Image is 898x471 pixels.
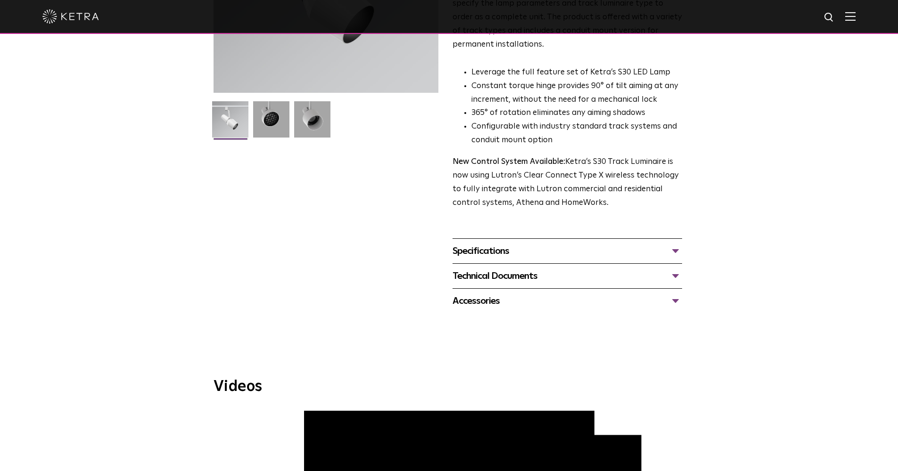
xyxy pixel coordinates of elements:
[471,106,682,120] li: 365° of rotation eliminates any aiming shadows
[212,101,248,145] img: S30-Track-Luminaire-2021-Web-Square
[214,379,685,394] h3: Videos
[294,101,330,145] img: 9e3d97bd0cf938513d6e
[845,12,856,21] img: Hamburger%20Nav.svg
[453,155,682,210] p: Ketra’s S30 Track Luminaire is now using Lutron’s Clear Connect Type X wireless technology to ful...
[471,120,682,147] li: Configurable with industry standard track systems and conduit mount option
[471,66,682,80] li: Leverage the full feature set of Ketra’s S30 LED Lamp
[471,80,682,107] li: Constant torque hinge provides 90° of tilt aiming at any increment, without the need for a mechan...
[453,268,682,284] div: Technical Documents
[453,158,565,166] strong: New Control System Available:
[42,9,99,24] img: ketra-logo-2019-white
[453,293,682,309] div: Accessories
[824,12,835,24] img: search icon
[453,244,682,259] div: Specifications
[253,101,289,145] img: 3b1b0dc7630e9da69e6b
